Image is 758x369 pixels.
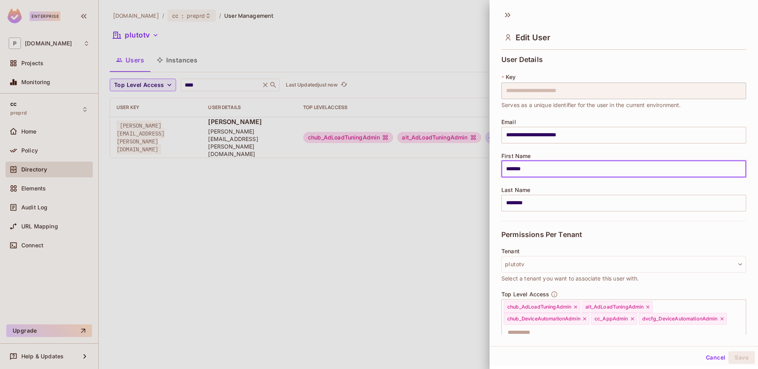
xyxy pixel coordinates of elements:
[501,119,516,125] span: Email
[642,316,718,322] span: dvcfg_DeviceAutomationAdmin
[501,56,543,64] span: User Details
[507,316,580,322] span: chub_DeviceAutomationAdmin
[501,274,639,283] span: Select a tenant you want to associate this user with.
[501,231,582,239] span: Permissions Per Tenant
[703,351,728,364] button: Cancel
[516,33,550,42] span: Edit User
[501,291,549,297] span: Top Level Access
[595,316,628,322] span: cc_AppAdmin
[504,301,580,313] div: chub_AdLoadTuningAdmin
[506,74,516,80] span: Key
[501,153,531,159] span: First Name
[639,313,727,325] div: dvcfg_DeviceAutomationAdmin
[591,313,637,325] div: cc_AppAdmin
[728,351,755,364] button: Save
[501,187,530,193] span: Last Name
[501,256,746,273] button: plutotv
[585,304,644,310] span: alt_AdLoadTuningAdmin
[501,248,520,254] span: Tenant
[742,320,743,321] button: Open
[501,101,681,109] span: Serves as a unique identifier for the user in the current environment.
[504,313,589,325] div: chub_DeviceAutomationAdmin
[582,301,653,313] div: alt_AdLoadTuningAdmin
[507,304,571,310] span: chub_AdLoadTuningAdmin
